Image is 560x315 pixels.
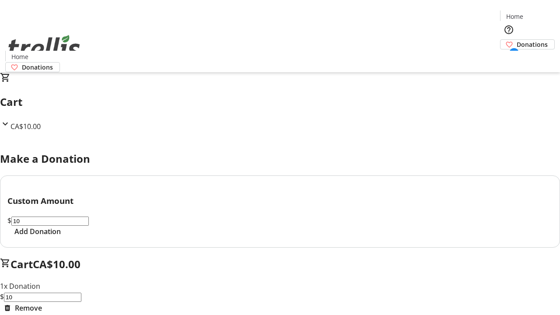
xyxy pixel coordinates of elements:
button: Cart [500,49,518,67]
span: Add Donation [14,226,61,237]
span: CA$10.00 [10,122,41,131]
button: Help [500,21,518,38]
span: Donations [517,40,548,49]
a: Home [6,52,34,61]
span: Donations [22,63,53,72]
span: Home [506,12,523,21]
span: Home [11,52,28,61]
a: Home [500,12,528,21]
button: Add Donation [7,226,68,237]
h3: Custom Amount [7,195,553,207]
span: CA$10.00 [33,257,80,271]
span: Remove [15,303,42,313]
span: $ [7,216,11,225]
input: Donation Amount [4,293,81,302]
a: Donations [500,39,555,49]
a: Donations [5,62,60,72]
input: Donation Amount [11,217,89,226]
img: Orient E2E Organization L6a7ip8TWr's Logo [5,25,83,69]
